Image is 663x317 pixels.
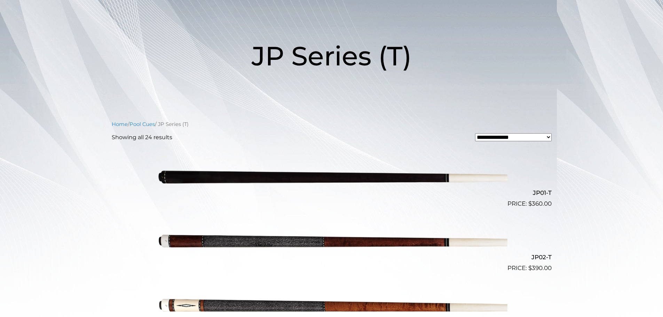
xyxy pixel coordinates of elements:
a: JP02-T $390.00 [112,211,552,272]
span: $ [528,200,532,207]
bdi: 360.00 [528,200,552,207]
span: JP Series (T) [252,40,412,72]
p: Showing all 24 results [112,133,172,142]
select: Shop order [475,133,552,141]
a: JP01-T $360.00 [112,147,552,208]
h2: JP01-T [112,187,552,199]
h2: JP02-T [112,251,552,263]
img: JP01-T [156,147,507,206]
a: Pool Cues [129,121,155,127]
span: $ [528,264,532,271]
a: Home [112,121,128,127]
bdi: 390.00 [528,264,552,271]
img: JP02-T [156,211,507,270]
nav: Breadcrumb [112,120,552,128]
